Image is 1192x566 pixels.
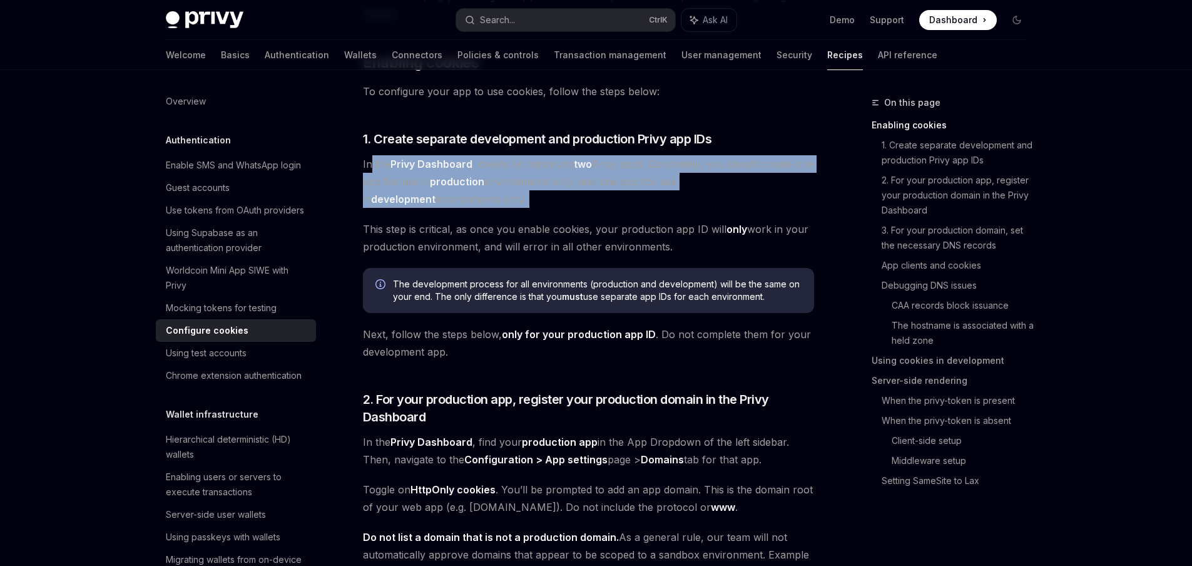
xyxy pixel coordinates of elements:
[882,275,1037,296] a: Debugging DNS issues
[726,223,747,235] strong: only
[156,503,316,526] a: Server-side user wallets
[872,115,1037,135] a: Enabling cookies
[1007,10,1027,30] button: Toggle dark mode
[363,220,814,255] span: This step is critical, as once you enable cookies, your production app ID will work in your produ...
[392,40,442,70] a: Connectors
[703,14,728,26] span: Ask AI
[681,40,762,70] a: User management
[882,391,1037,411] a: When the privy-token is present
[393,278,802,303] span: The development process for all environments (production and development) will be the same on you...
[562,291,583,302] strong: must
[156,259,316,297] a: Worldcoin Mini App SIWE with Privy
[882,471,1037,491] a: Setting SameSite to Lax
[156,466,316,503] a: Enabling users or servers to execute transactions
[156,526,316,548] a: Using passkeys with wallets
[919,10,997,30] a: Dashboard
[892,316,1037,351] a: The hostname is associated with a held zone
[166,323,248,338] div: Configure cookies
[166,158,301,173] div: Enable SMS and WhatsApp login
[221,40,250,70] a: Basics
[156,154,316,177] a: Enable SMS and WhatsApp login
[390,158,472,171] a: Privy Dashboard
[166,225,308,255] div: Using Supabase as an authentication provider
[390,436,472,448] strong: Privy Dashboard
[344,40,377,70] a: Wallets
[156,342,316,364] a: Using test accounts
[892,431,1037,451] a: Client-side setup
[166,432,308,462] div: Hierarchical deterministic (HD) wallets
[363,155,814,208] span: In the , create (at minimum) Privy apps. Concretely, you should create one app for use in environ...
[363,531,619,543] strong: Do not list a domain that is not a production domain.
[371,193,436,205] strong: development
[156,222,316,259] a: Using Supabase as an authentication provider
[554,40,666,70] a: Transaction management
[430,175,484,188] strong: production
[711,501,735,514] a: www
[882,411,1037,431] a: When the privy-token is absent
[166,407,258,422] h5: Wallet infrastructure
[390,436,472,449] a: Privy Dashboard
[502,328,656,341] strong: only for your production app ID
[827,40,863,70] a: Recipes
[166,530,280,545] div: Using passkeys with wallets
[166,180,230,195] div: Guest accounts
[156,297,316,319] a: Mocking tokens for testing
[363,83,814,100] span: To configure your app to use cookies, follow the steps below:
[777,40,812,70] a: Security
[375,279,388,292] svg: Info
[166,507,266,522] div: Server-side user wallets
[892,451,1037,471] a: Middleware setup
[870,14,904,26] a: Support
[363,433,814,468] span: In the , find your in the App Dropdown of the left sidebar. Then, navigate to the page > tab for ...
[166,11,243,29] img: dark logo
[166,301,277,316] div: Mocking tokens for testing
[166,133,231,148] h5: Authentication
[166,368,302,383] div: Chrome extension authentication
[882,220,1037,255] a: 3. For your production domain, set the necessary DNS records
[522,436,598,448] strong: production app
[892,296,1037,316] a: CAA records block issuance
[641,453,684,466] strong: Domains
[884,95,940,110] span: On this page
[166,203,304,218] div: Use tokens from OAuth providers
[410,483,496,496] strong: HttpOnly cookies
[363,130,712,148] span: 1. Create separate development and production Privy app IDs
[166,94,206,109] div: Overview
[156,364,316,387] a: Chrome extension authentication
[456,9,675,31] button: Search...CtrlK
[681,9,736,31] button: Ask AI
[156,428,316,466] a: Hierarchical deterministic (HD) wallets
[390,158,472,170] strong: Privy Dashboard
[574,158,592,170] strong: two
[166,40,206,70] a: Welcome
[882,135,1037,170] a: 1. Create separate development and production Privy app IDs
[156,319,316,342] a: Configure cookies
[882,255,1037,275] a: App clients and cookies
[457,40,539,70] a: Policies & controls
[649,15,668,25] span: Ctrl K
[156,90,316,113] a: Overview
[830,14,855,26] a: Demo
[166,470,308,500] div: Enabling users or servers to execute transactions
[464,453,608,466] strong: Configuration > App settings
[363,481,814,516] span: Toggle on . You’ll be prompted to add an app domain. This is the domain root of your web app (e.g...
[166,263,308,293] div: Worldcoin Mini App SIWE with Privy
[363,391,814,426] span: 2. For your production app, register your production domain in the Privy Dashboard
[363,326,814,361] span: Next, follow the steps below, . Do not complete them for your development app.
[882,170,1037,220] a: 2. For your production app, register your production domain in the Privy Dashboard
[166,346,247,361] div: Using test accounts
[872,351,1037,371] a: Using cookies in development
[480,13,515,28] div: Search...
[929,14,977,26] span: Dashboard
[872,371,1037,391] a: Server-side rendering
[156,177,316,199] a: Guest accounts
[156,199,316,222] a: Use tokens from OAuth providers
[878,40,937,70] a: API reference
[265,40,329,70] a: Authentication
